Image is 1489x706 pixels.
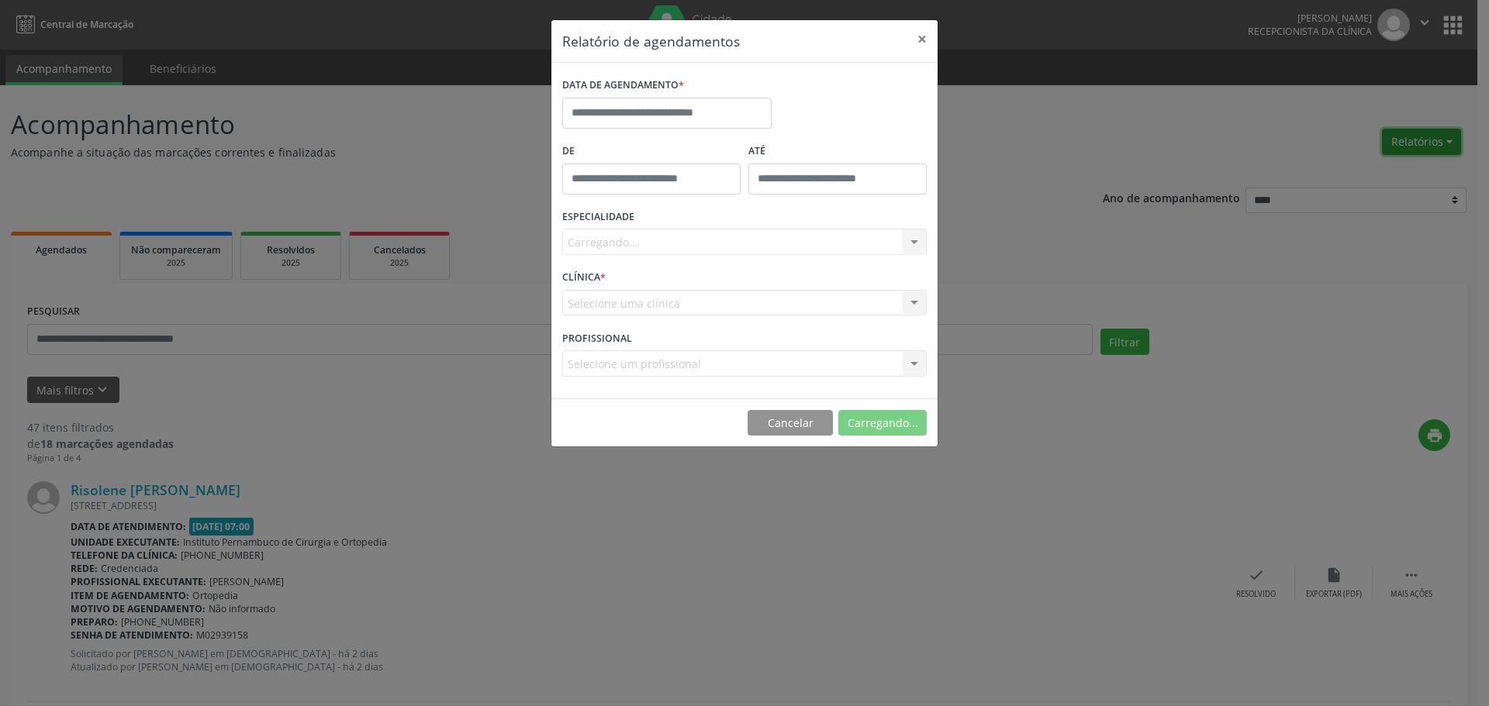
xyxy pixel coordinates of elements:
[748,139,927,164] label: ATÉ
[562,139,741,164] label: De
[562,326,632,350] label: PROFISSIONAL
[562,74,684,98] label: DATA DE AGENDAMENTO
[562,266,606,290] label: CLÍNICA
[907,20,938,58] button: Close
[562,205,634,229] label: ESPECIALIDADE
[838,410,927,436] button: Carregando...
[748,410,833,436] button: Cancelar
[562,31,740,51] h5: Relatório de agendamentos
